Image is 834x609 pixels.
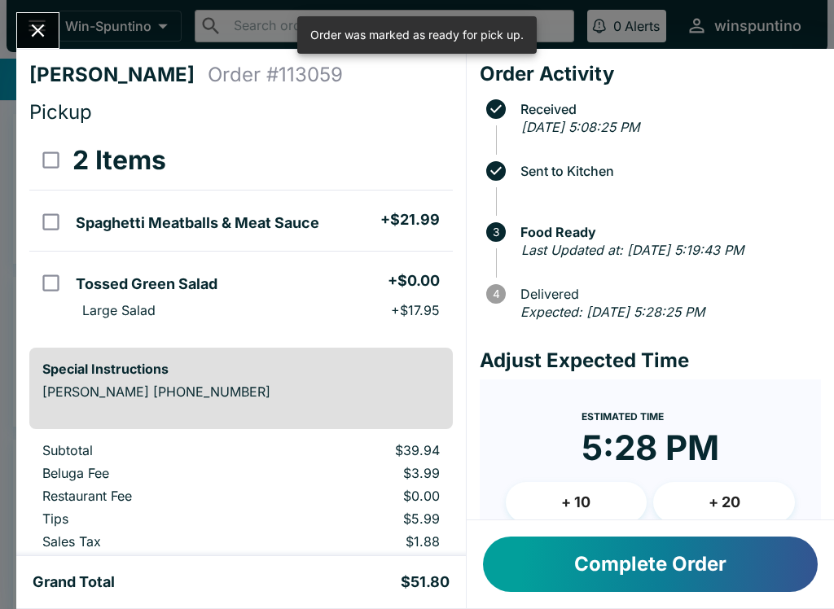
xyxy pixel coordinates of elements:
[310,21,524,49] div: Order was marked as ready for pick up.
[76,213,319,233] h5: Spaghetti Meatballs & Meat Sauce
[493,226,499,239] text: 3
[42,442,253,458] p: Subtotal
[582,410,664,423] span: Estimated Time
[279,465,439,481] p: $3.99
[512,287,821,301] span: Delivered
[279,533,439,550] p: $1.88
[388,271,440,291] h5: + $0.00
[279,442,439,458] p: $39.94
[492,287,499,300] text: 4
[76,274,217,294] h5: Tossed Green Salad
[29,442,453,556] table: orders table
[279,510,439,527] p: $5.99
[29,131,453,335] table: orders table
[29,100,92,124] span: Pickup
[380,210,440,230] h5: + $21.99
[72,144,166,177] h3: 2 Items
[401,572,450,592] h5: $51.80
[480,62,821,86] h4: Order Activity
[582,427,719,469] time: 5:28 PM
[521,119,639,135] em: [DATE] 5:08:25 PM
[42,488,253,504] p: Restaurant Fee
[279,488,439,504] p: $0.00
[17,13,59,48] button: Close
[208,63,343,87] h4: Order # 113059
[512,225,821,239] span: Food Ready
[42,510,253,527] p: Tips
[480,348,821,373] h4: Adjust Expected Time
[391,302,440,318] p: + $17.95
[29,63,208,87] h4: [PERSON_NAME]
[483,537,818,592] button: Complete Order
[42,383,440,400] p: [PERSON_NAME] [PHONE_NUMBER]
[512,102,821,116] span: Received
[521,242,744,258] em: Last Updated at: [DATE] 5:19:43 PM
[653,482,795,523] button: + 20
[42,465,253,481] p: Beluga Fee
[520,304,705,320] em: Expected: [DATE] 5:28:25 PM
[506,482,647,523] button: + 10
[33,572,115,592] h5: Grand Total
[82,302,156,318] p: Large Salad
[42,533,253,550] p: Sales Tax
[42,361,440,377] h6: Special Instructions
[512,164,821,178] span: Sent to Kitchen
